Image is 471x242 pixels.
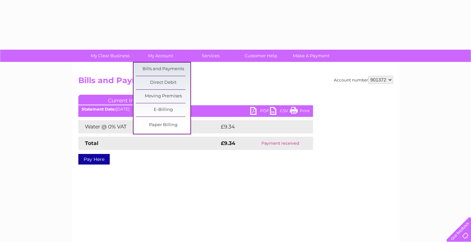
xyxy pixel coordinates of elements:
a: CSV [270,107,290,117]
td: £9.34 [219,120,298,133]
a: My Clear Business [83,50,137,62]
a: Customer Help [234,50,288,62]
b: Statement Date: [82,107,116,112]
a: Moving Premises [136,90,190,103]
a: Direct Debit [136,76,190,89]
td: Payment received [248,137,313,150]
a: Print [290,107,310,117]
a: PDF [250,107,270,117]
td: Water @ 0% VAT [78,120,219,133]
a: My Account [133,50,188,62]
h2: Bills and Payments [78,76,393,88]
strong: Total [85,140,98,146]
strong: £9.34 [221,140,235,146]
a: Services [183,50,238,62]
div: [DATE] [78,107,313,112]
a: Paper Billing [136,119,190,132]
a: Make A Payment [284,50,338,62]
a: Current Invoice [78,95,177,105]
div: Account number [334,76,393,84]
a: E-Billing [136,103,190,117]
a: Pay Here [78,154,110,165]
a: Bills and Payments [136,63,190,76]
